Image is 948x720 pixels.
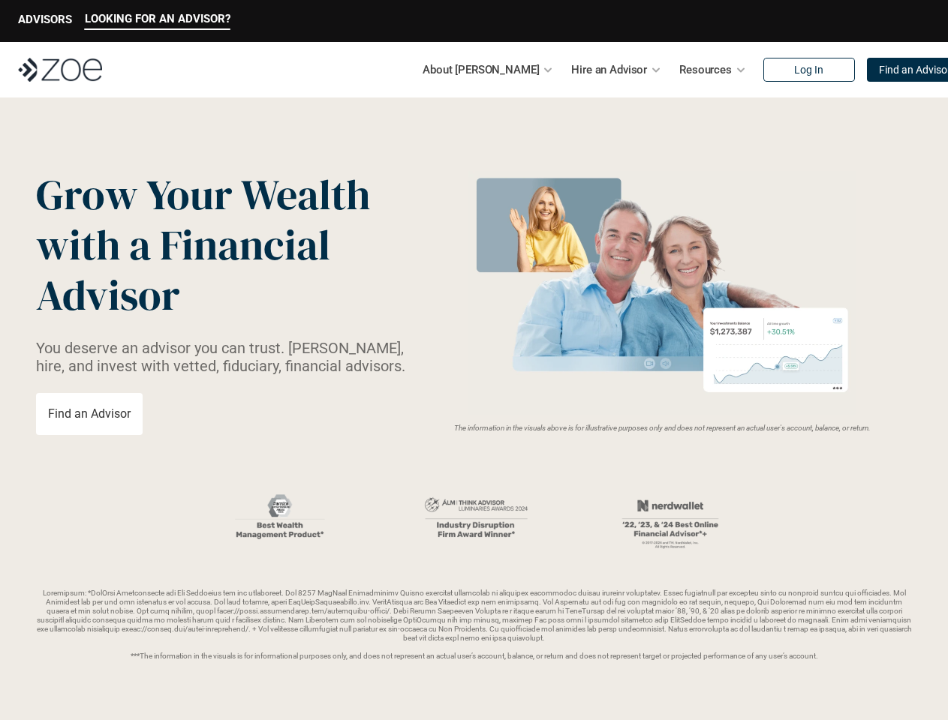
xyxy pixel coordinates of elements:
[571,58,647,81] p: Hire an Advisor
[679,58,732,81] p: Resources
[85,12,230,25] p: LOOKING FOR AN ADVISOR?
[48,406,131,421] p: Find an Advisor
[763,58,855,82] a: Log In
[18,13,72,26] p: ADVISORS
[36,216,339,324] span: with a Financial Advisor
[36,166,370,223] span: Grow Your Wealth
[36,393,143,435] a: Find an Advisor
[454,424,871,432] em: The information in the visuals above is for illustrative purposes only and does not represent an ...
[36,589,912,661] p: Loremipsum: *DolOrsi Ametconsecte adi Eli Seddoeius tem inc utlaboreet. Dol 8257 MagNaal Enimadmi...
[423,58,539,81] p: About [PERSON_NAME]
[794,64,823,76] p: Log In
[36,339,413,375] p: You deserve an advisor you can trust. [PERSON_NAME], hire, and invest with vetted, fiduciary, fin...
